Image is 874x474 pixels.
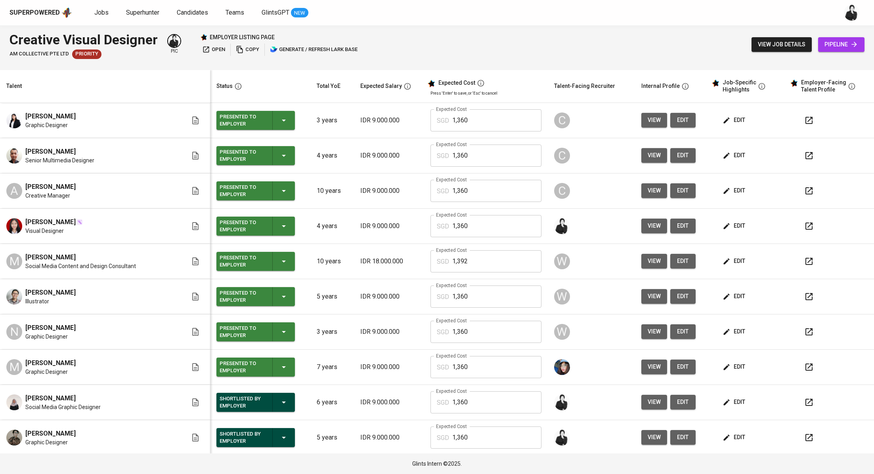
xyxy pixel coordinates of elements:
span: [PERSON_NAME] [25,217,76,227]
span: copy [236,45,259,54]
img: glints_star.svg [711,79,719,87]
p: SGD [437,222,449,231]
div: M [6,253,22,269]
p: SGD [437,398,449,407]
div: Presented to Employer [220,182,266,200]
div: Status [216,81,233,91]
a: edit [670,254,696,268]
span: Graphic Designer [25,368,68,376]
span: edit [724,291,745,301]
span: edit [724,397,745,407]
span: view [648,362,661,372]
p: 3 years [317,116,348,125]
span: [PERSON_NAME] [25,147,76,156]
span: open [202,45,225,54]
div: W [554,324,570,340]
span: Senior Multimedia Designer [25,156,94,164]
span: view [648,115,661,125]
button: edit [721,289,748,304]
span: view [648,186,661,196]
img: medwi@glints.com [554,394,570,410]
span: edit [677,186,689,196]
img: medwi@glints.com [554,430,570,445]
button: view [641,219,667,233]
span: Priority [72,50,101,58]
img: medwi@glints.com [168,35,180,47]
span: view [648,432,661,442]
img: lark [270,46,278,53]
button: view [641,254,667,268]
button: edit [721,324,748,339]
div: Shortlisted by Employer [220,394,266,411]
div: A [6,183,22,199]
a: edit [670,113,696,128]
img: medwi@glints.com [554,218,570,234]
span: [PERSON_NAME] [25,358,76,368]
a: pipeline [818,37,864,52]
span: edit [677,327,689,337]
a: Candidates [177,8,210,18]
button: view job details [752,37,812,52]
span: [PERSON_NAME] [25,323,76,333]
button: edit [670,219,696,233]
span: [PERSON_NAME] [25,394,76,403]
p: 3 years [317,327,348,337]
button: edit [670,430,696,445]
span: GlintsGPT [262,9,289,16]
div: Employer-Facing Talent Profile [801,79,846,93]
button: edit [670,360,696,374]
span: [PERSON_NAME] [25,288,76,297]
span: edit [677,115,689,125]
button: edit [721,395,748,409]
img: Triaji Sanghika [6,289,22,305]
span: edit [677,291,689,301]
div: Presented to Employer [220,217,266,235]
img: Muhammad Akbar Rizaldi [6,148,22,164]
img: app logo [61,7,72,19]
span: view [648,397,661,407]
img: glints_star.svg [427,80,435,88]
p: 6 years [317,398,348,407]
div: N [6,324,22,340]
span: view [648,150,661,160]
button: edit [670,183,696,198]
p: IDR 9.000.000 [360,362,418,372]
p: SGD [437,151,449,161]
p: IDR 9.000.000 [360,433,418,442]
button: edit [721,254,748,268]
p: IDR 9.000.000 [360,398,418,407]
p: IDR 18.000.000 [360,257,418,266]
span: view [648,291,661,301]
div: Superpowered [10,8,60,17]
div: Expected Salary [360,81,402,91]
span: Social Media Graphic Designer [25,403,101,411]
p: SGD [437,363,449,372]
div: C [554,183,570,199]
span: Graphic Designer [25,333,68,341]
p: 7 years [317,362,348,372]
div: Total YoE [317,81,340,91]
button: edit [670,289,696,304]
span: Candidates [177,9,208,16]
span: [PERSON_NAME] [25,429,76,438]
button: edit [670,324,696,339]
button: Presented to Employer [216,358,295,377]
button: Presented to Employer [216,146,295,165]
button: view [641,324,667,339]
span: edit [724,150,745,160]
p: SGD [437,116,449,126]
div: Job-Specific Highlights [723,79,756,93]
span: edit [677,256,689,266]
img: Abduh Rafif Taufani [6,430,22,445]
span: Visual Designer [25,227,64,235]
img: Silmi SABILA [6,394,22,410]
img: glints_star.svg [790,79,798,87]
button: edit [721,430,748,445]
p: 10 years [317,257,348,266]
p: IDR 9.000.000 [360,292,418,301]
button: view [641,289,667,304]
div: Talent-Facing Recruiter [554,81,615,91]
